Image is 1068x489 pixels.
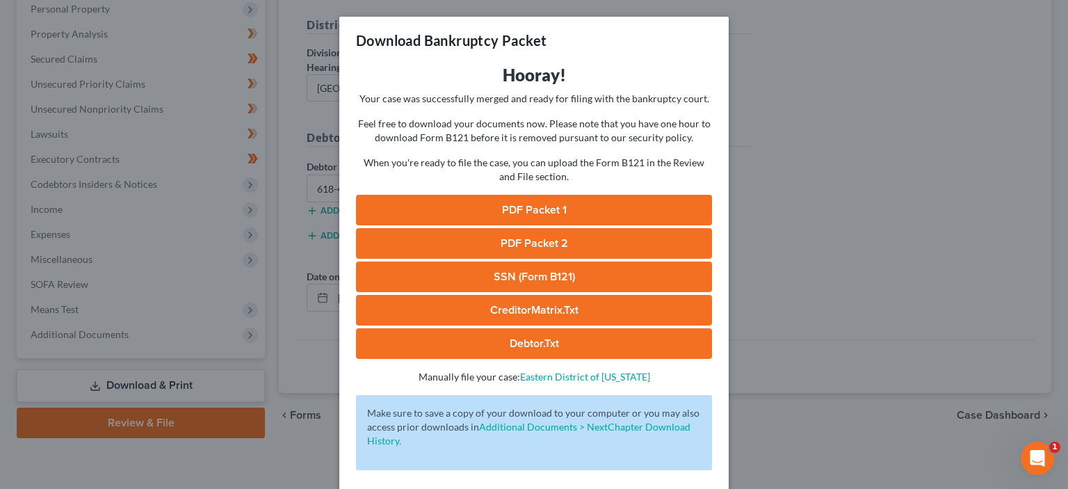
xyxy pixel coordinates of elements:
[356,92,712,106] p: Your case was successfully merged and ready for filing with the bankruptcy court.
[367,421,690,447] a: Additional Documents > NextChapter Download History.
[367,406,701,448] p: Make sure to save a copy of your download to your computer or you may also access prior downloads in
[1049,442,1060,453] span: 1
[1021,442,1054,475] iframe: Intercom live chat
[356,262,712,292] a: SSN (Form B121)
[356,328,712,359] a: Debtor.txt
[356,156,712,184] p: When you're ready to file the case, you can upload the Form B121 in the Review and File section.
[520,371,650,383] a: Eastern District of [US_STATE]
[356,228,712,259] a: PDF Packet 2
[356,117,712,145] p: Feel free to download your documents now. Please note that you have one hour to download Form B12...
[356,31,547,50] h3: Download Bankruptcy Packet
[356,295,712,326] a: CreditorMatrix.txt
[356,195,712,225] a: PDF Packet 1
[356,64,712,86] h3: Hooray!
[356,370,712,384] p: Manually file your case:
